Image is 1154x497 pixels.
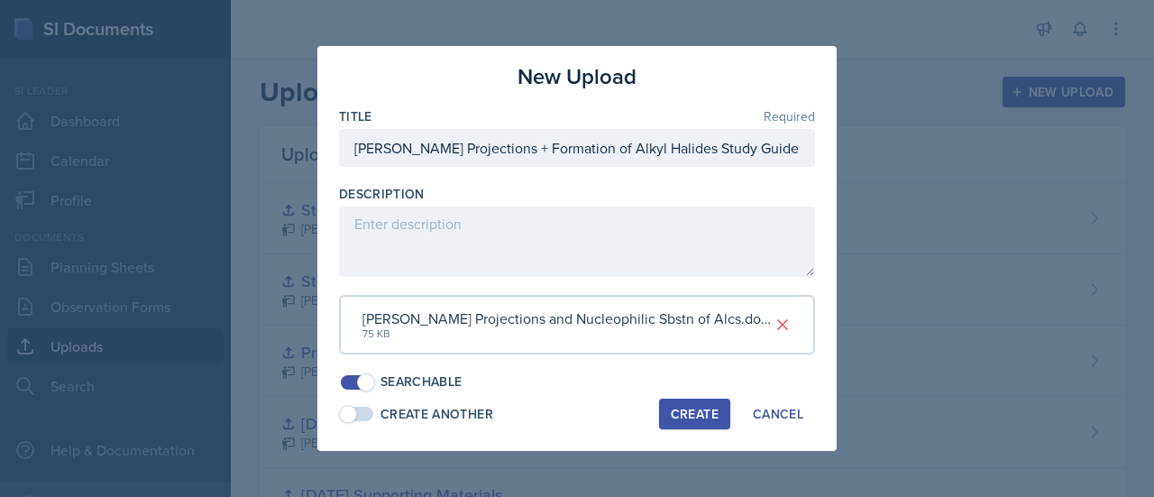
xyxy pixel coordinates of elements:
[380,373,463,391] div: Searchable
[339,129,815,167] input: Enter title
[362,308,774,329] div: [PERSON_NAME] Projections and Nucleophilic Sbstn of Alcs.docx
[741,399,815,429] button: Cancel
[764,110,815,123] span: Required
[671,407,719,421] div: Create
[753,407,803,421] div: Cancel
[339,185,425,203] label: Description
[380,405,493,424] div: Create Another
[659,399,730,429] button: Create
[517,60,637,93] h3: New Upload
[362,326,774,342] div: 75 KB
[339,107,372,125] label: Title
